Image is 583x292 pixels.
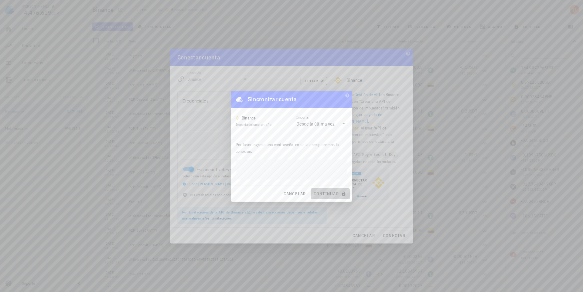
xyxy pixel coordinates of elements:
[242,115,256,121] div: Binance
[252,122,271,127] span: hace un año
[296,119,347,129] div: ImportarDesde la última vez
[313,191,347,196] span: continuar
[296,121,335,127] div: Desde la última vez
[311,188,350,199] button: continuar
[236,141,347,155] p: Por favor ingresa una contraseña, con ella encriptaremos la conexión.
[283,191,306,196] span: cancelar
[296,115,310,119] label: Importar
[248,94,297,104] div: Sincronizar cuenta
[236,122,271,127] span: Importado
[236,116,239,120] img: 270.png
[281,188,308,199] button: cancelar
